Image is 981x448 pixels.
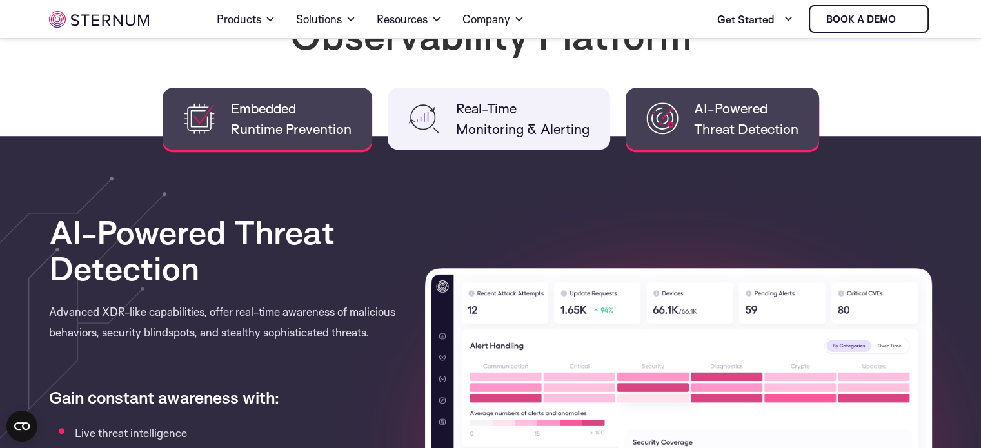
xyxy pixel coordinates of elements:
img: EmbeddedRuntime Prevention [183,102,215,135]
span: Real-Time Monitoring & Alerting [456,98,590,139]
h3: AI-Powered Threat Detection [49,214,406,286]
a: Products [217,1,275,37]
a: Book a demo [809,5,929,33]
li: Live threat intelligence [75,423,406,441]
img: sternum iot [901,14,911,24]
img: sternum iot [49,11,149,28]
h4: Gain constant awareness with: [49,367,406,407]
img: Real-TimeMonitoring & Alerting [408,102,441,135]
p: Advanced XDR-like capabilities, offer real-time awareness of malicious behaviors, security blinds... [49,302,406,362]
span: AI-Powered Threat Detection [694,98,798,139]
span: Embedded Runtime Prevention [231,98,352,139]
img: AI-PoweredThreat Detection [646,102,679,135]
a: Resources [377,1,442,37]
a: Company [462,1,524,37]
a: Solutions [296,1,356,37]
a: Get Started [717,6,793,32]
button: Open CMP widget [6,411,37,442]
